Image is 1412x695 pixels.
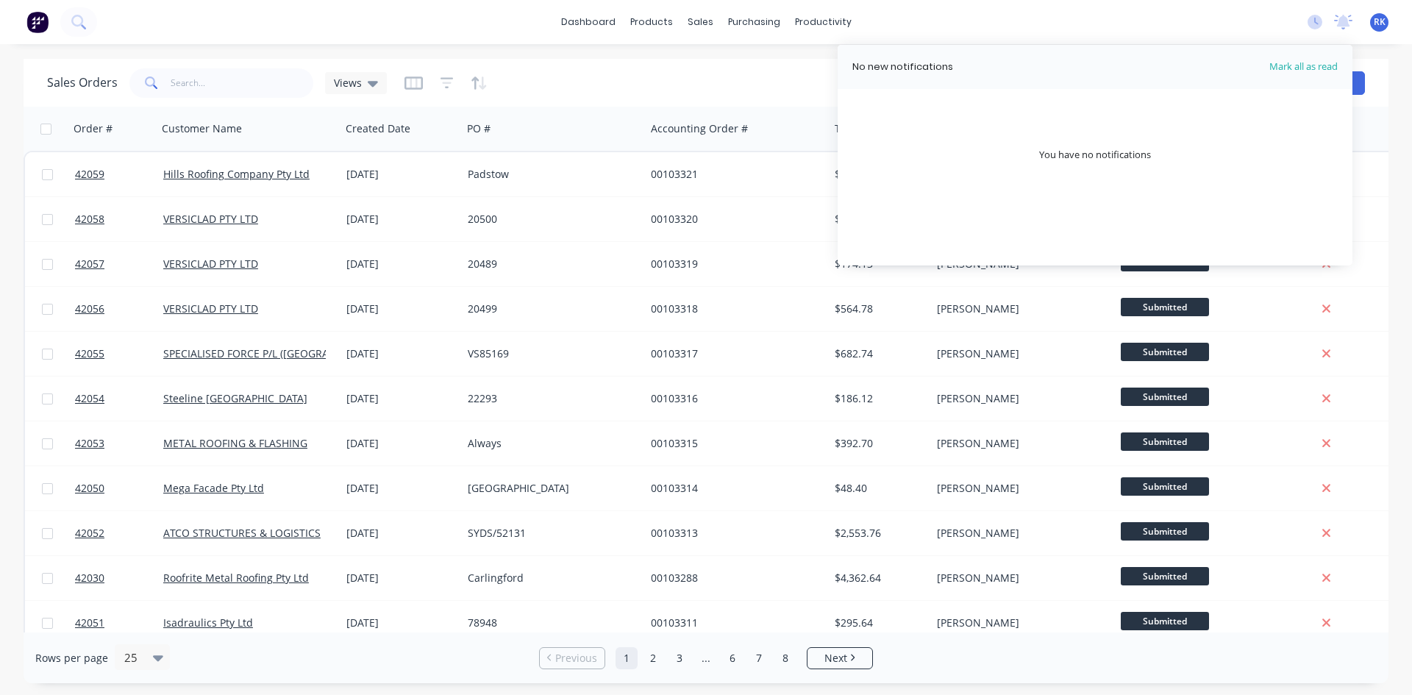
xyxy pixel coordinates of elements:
a: 42055 [75,332,163,376]
div: Created Date [346,121,410,136]
input: Search... [171,68,314,98]
a: 42058 [75,197,163,241]
a: Page 3 [668,647,691,669]
h1: Sales Orders [47,76,118,90]
span: 42054 [75,391,104,406]
div: 00103288 [651,571,814,585]
a: Page 8 [774,647,796,669]
span: Previous [555,651,597,666]
span: 42057 [75,257,104,271]
div: [PERSON_NAME] [937,481,1100,496]
a: SPECIALISED FORCE P/L ([GEOGRAPHIC_DATA]) [163,346,388,360]
a: 42054 [75,377,163,421]
a: METAL ROOFING & FLASHING [163,436,307,450]
span: 42030 [75,571,104,585]
span: Submitted [1121,477,1209,496]
div: [PERSON_NAME] [937,302,1100,316]
span: RK [1374,15,1386,29]
a: ATCO STRUCTURES & LOGISTICS [163,526,321,540]
a: 42059 [75,152,163,196]
span: Rows per page [35,651,108,666]
div: VS85169 [468,346,631,361]
span: 42053 [75,436,104,451]
span: Submitted [1121,432,1209,451]
div: [PERSON_NAME] [937,436,1100,451]
a: 42051 [75,601,163,645]
div: [PERSON_NAME] [937,391,1100,406]
div: [DATE] [346,571,456,585]
div: $387.25 [835,212,921,227]
a: Previous page [540,651,605,666]
a: 42050 [75,466,163,510]
div: 00103315 [651,436,814,451]
div: Padstow [468,167,631,182]
div: $682.74 [835,346,921,361]
a: dashboard [554,11,623,33]
div: [DATE] [346,257,456,271]
div: [DATE] [346,391,456,406]
a: VERSICLAD PTY LTD [163,257,258,271]
div: sales [680,11,721,33]
a: VERSICLAD PTY LTD [163,302,258,316]
a: Isadraulics Pty Ltd [163,616,253,630]
div: PO # [467,121,491,136]
div: $48.40 [835,481,921,496]
a: 42056 [75,287,163,331]
div: [DATE] [346,526,456,541]
a: 42053 [75,421,163,466]
div: $295.64 [835,616,921,630]
span: 42056 [75,302,104,316]
span: 42058 [75,212,104,227]
a: 42052 [75,511,163,555]
span: Mark all as read [1216,60,1338,74]
div: [DATE] [346,436,456,451]
a: Next page [807,651,872,666]
a: Roofrite Metal Roofing Pty Ltd [163,571,309,585]
div: [DATE] [346,481,456,496]
div: 00103321 [651,167,814,182]
div: 00103316 [651,391,814,406]
div: [DATE] [346,346,456,361]
span: 42055 [75,346,104,361]
a: 42057 [75,242,163,286]
a: Mega Facade Pty Ltd [163,481,264,495]
div: [PERSON_NAME] [937,526,1100,541]
a: Jump forward [695,647,717,669]
div: [GEOGRAPHIC_DATA] [468,481,631,496]
a: Steeline [GEOGRAPHIC_DATA] [163,391,307,405]
div: [DATE] [346,167,456,182]
span: 42051 [75,616,104,630]
div: $4,362.64 [835,571,921,585]
div: 20489 [468,257,631,271]
div: purchasing [721,11,788,33]
div: 22293 [468,391,631,406]
a: Page 1 is your current page [616,647,638,669]
span: Submitted [1121,298,1209,316]
div: 00103320 [651,212,814,227]
div: Accounting Order # [651,121,748,136]
div: 00103313 [651,526,814,541]
span: 42059 [75,167,104,182]
a: 42030 [75,556,163,600]
div: productivity [788,11,859,33]
span: Submitted [1121,567,1209,585]
div: $564.78 [835,302,921,316]
div: [PERSON_NAME] [937,346,1100,361]
div: 20500 [468,212,631,227]
div: $10,149.15 [835,167,921,182]
div: 00103314 [651,481,814,496]
div: [DATE] [346,302,456,316]
span: Submitted [1121,343,1209,361]
span: Submitted [1121,522,1209,541]
a: Page 7 [748,647,770,669]
div: $174.13 [835,257,921,271]
a: VERSICLAD PTY LTD [163,212,258,226]
div: 78948 [468,616,631,630]
div: Always [468,436,631,451]
div: [DATE] [346,616,456,630]
a: Hills Roofing Company Pty Ltd [163,167,310,181]
span: Next [824,651,847,666]
span: 42050 [75,481,104,496]
div: Carlingford [468,571,631,585]
div: $2,553.76 [835,526,921,541]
